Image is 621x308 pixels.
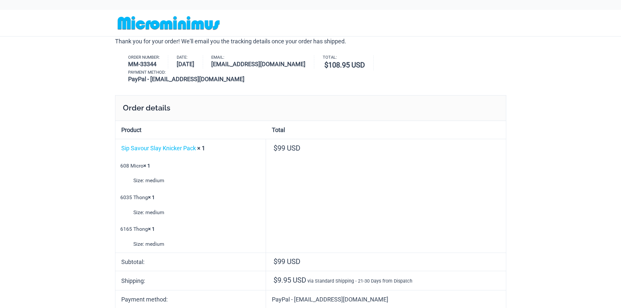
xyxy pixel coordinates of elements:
span: $ [274,276,277,284]
strong: PayPal - [EMAIL_ADDRESS][DOMAIN_NAME] [128,75,244,83]
strong: × 1 [148,226,155,232]
span: $ [274,257,277,266]
h2: Order details [115,95,506,121]
strong: [EMAIL_ADDRESS][DOMAIN_NAME] [211,60,305,68]
td: 6035 Thong [115,189,266,221]
td: 608 Micro [115,157,266,189]
small: via Standard Shipping - 21-30 Days from Dispatch [307,278,412,284]
span: 99 USD [274,257,300,266]
p: Thank you for your order! We'll email you the tracking details once your order has shipped. [115,37,506,46]
th: Total [266,121,506,139]
p: medium [133,208,260,217]
p: medium [133,239,260,249]
th: Subtotal: [115,253,266,271]
strong: [DATE] [177,60,194,68]
p: medium [133,176,260,185]
li: Order number: [128,55,169,68]
li: Total: [323,55,374,70]
span: $ [274,144,277,152]
th: Product [115,121,266,139]
li: Date: [177,55,203,68]
strong: MM-33344 [128,60,160,68]
a: Sip Savour Slay Knicker Pack [121,145,196,152]
td: 6165 Thong [115,221,266,252]
strong: × 1 [143,163,150,169]
th: Shipping: [115,271,266,290]
li: Email: [211,55,314,68]
img: MM SHOP LOGO FLAT [115,16,222,30]
strong: Size: [133,208,144,217]
bdi: 108.95 USD [324,61,365,69]
strong: Size: [133,176,144,185]
bdi: 99 USD [274,144,300,152]
strong: × 1 [148,194,155,200]
span: $ [324,61,328,69]
li: Payment method: [128,70,253,83]
span: 9.95 USD [274,276,306,284]
strong: × 1 [197,145,205,152]
strong: Size: [133,239,144,249]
